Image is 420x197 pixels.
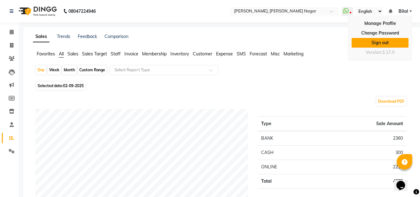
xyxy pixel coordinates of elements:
td: 4872 [318,174,407,189]
div: Month [62,66,76,74]
div: Version:3.17.0 [352,48,408,57]
td: ONLINE [257,160,318,174]
a: Sign out [352,38,408,48]
a: Trends [57,34,70,39]
div: Day [36,66,46,74]
span: 02-09-2025 [63,83,84,88]
img: logo [16,2,58,20]
span: Bilal [399,8,408,15]
a: Manage Profile [352,19,408,28]
span: Invoice [124,51,138,57]
div: Week [48,66,61,74]
span: Selected date: [36,82,85,90]
button: Download PDF [376,97,406,106]
td: CASH [257,146,318,160]
a: Feedback [78,34,97,39]
th: Sale Amount [318,117,407,131]
th: Type [257,117,318,131]
a: Comparison [104,34,128,39]
span: Membership [142,51,167,57]
td: Total [257,174,318,189]
span: Inventory [170,51,189,57]
td: 300 [318,146,407,160]
span: Staff [111,51,121,57]
div: Custom Range [78,66,107,74]
a: Sales [33,31,49,42]
span: Misc [271,51,280,57]
span: Forecast [250,51,267,57]
span: Sales [67,51,78,57]
span: Favorites [37,51,55,57]
span: Expense [216,51,233,57]
a: Change Password [352,28,408,38]
span: Marketing [284,51,303,57]
span: Sales Target [82,51,107,57]
td: 2360 [318,131,407,146]
span: Customer [193,51,212,57]
td: 2212 [318,160,407,174]
span: All [59,51,64,57]
b: 08047224946 [68,2,96,20]
iframe: chat widget [394,172,414,191]
td: BANK [257,131,318,146]
span: SMS [237,51,246,57]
